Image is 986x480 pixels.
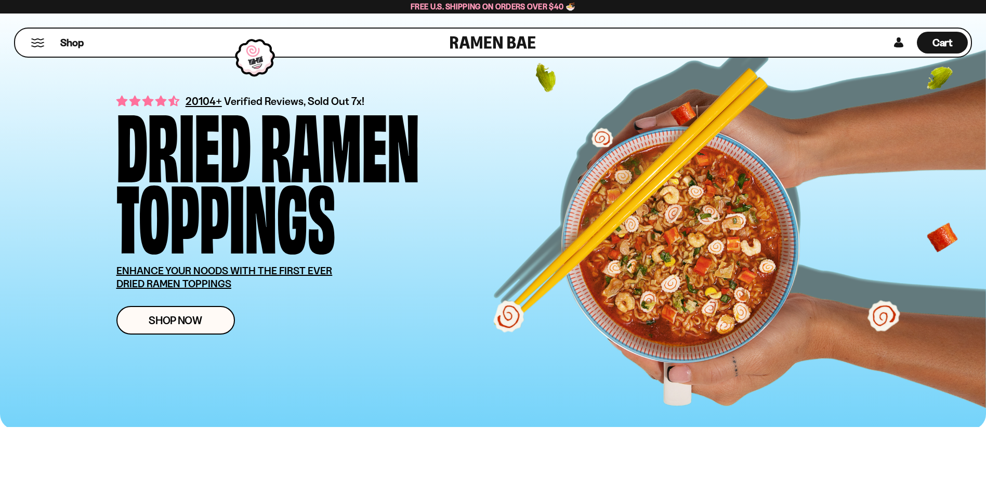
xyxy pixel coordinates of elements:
div: Ramen [260,106,419,178]
button: Mobile Menu Trigger [31,38,45,47]
a: Shop [60,32,84,54]
span: Cart [932,36,953,49]
span: Shop [60,36,84,50]
div: Dried [116,106,251,178]
a: Cart [917,29,968,57]
div: Toppings [116,178,335,249]
u: ENHANCE YOUR NOODS WITH THE FIRST EVER DRIED RAMEN TOPPINGS [116,264,333,290]
span: Free U.S. Shipping on Orders over $40 🍜 [411,2,575,11]
a: Shop Now [116,306,235,335]
span: Shop Now [149,315,202,326]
